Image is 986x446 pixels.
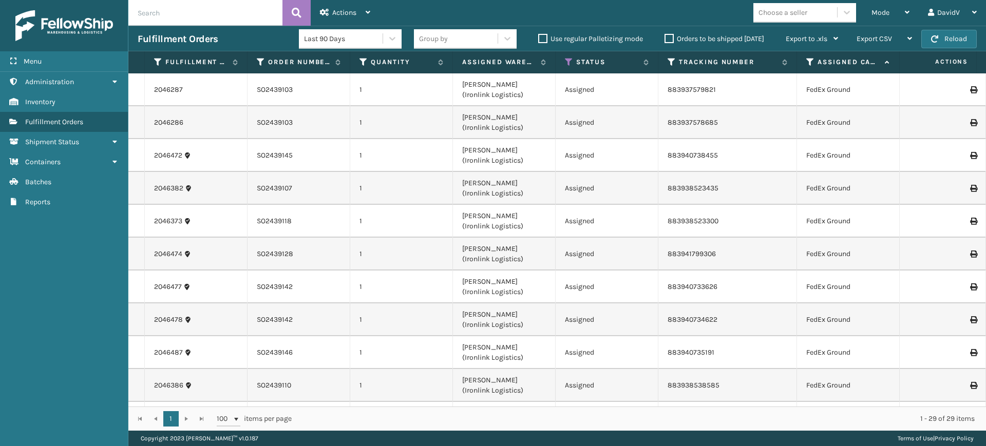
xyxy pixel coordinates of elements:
span: 100 [217,414,232,424]
td: 1 [350,172,453,205]
td: 1 [350,336,453,369]
a: 883938538585 [668,381,719,390]
label: Order Number [268,57,330,67]
a: 883940735191 [668,348,714,357]
a: 2046373 [154,216,182,226]
td: Assigned [556,336,658,369]
div: Group by [419,33,448,44]
td: FedEx Ground [797,402,900,435]
td: [PERSON_NAME] (Ironlink Logistics) [453,73,556,106]
i: Print Label [970,218,976,225]
a: 883940738455 [668,151,718,160]
td: 1 [350,238,453,270]
i: Print Label [970,86,976,93]
i: Print Label [970,283,976,290]
a: 2046287 [154,85,183,95]
a: 883938523300 [668,217,718,225]
td: FedEx Ground [797,336,900,369]
td: 1 [350,205,453,238]
span: Reports [25,198,50,206]
td: 1 [350,402,453,435]
td: 1 [350,369,453,402]
td: SO2439128 [248,238,350,270]
span: Containers [25,158,61,166]
td: [PERSON_NAME] (Ironlink Logistics) [453,172,556,205]
td: [PERSON_NAME] (Ironlink Logistics) [453,303,556,336]
span: Shipment Status [25,138,79,146]
h3: Fulfillment Orders [138,33,218,45]
label: Status [576,57,638,67]
td: 1 [350,139,453,172]
i: Print Label [970,185,976,192]
td: [PERSON_NAME] (Ironlink Logistics) [453,369,556,402]
a: 2046286 [154,118,183,128]
a: Privacy Policy [935,435,974,442]
span: Actions [903,53,974,70]
td: FedEx Ground [797,73,900,106]
div: | [898,431,974,446]
td: SO2439103 [248,106,350,139]
a: 2046382 [154,183,183,193]
td: [PERSON_NAME] (Ironlink Logistics) [453,139,556,172]
td: Assigned [556,270,658,303]
td: 1 [350,73,453,106]
td: FedEx Ground [797,106,900,139]
span: items per page [217,411,292,426]
i: Print Label [970,316,976,323]
label: Orders to be shipped [DATE] [665,34,764,43]
td: FedEx Ground [797,139,900,172]
span: Export to .xls [786,34,827,43]
td: SO2439118 [248,205,350,238]
label: Use regular Palletizing mode [538,34,643,43]
a: 883938523435 [668,184,718,192]
button: Reload [921,30,977,48]
span: Inventory [25,98,55,106]
td: SO2439103 [248,402,350,435]
td: FedEx Ground [797,369,900,402]
label: Tracking Number [679,57,777,67]
label: Quantity [371,57,433,67]
td: [PERSON_NAME] (Ironlink Logistics) [453,336,556,369]
td: 1 [350,303,453,336]
td: Assigned [556,205,658,238]
td: SO2439107 [248,172,350,205]
a: 883940734622 [668,315,717,324]
div: Choose a seller [759,7,807,18]
a: 883940733626 [668,282,717,291]
span: Menu [24,57,42,66]
td: Assigned [556,238,658,270]
i: Print Label [970,119,976,126]
td: FedEx Ground [797,303,900,336]
td: SO2439142 [248,303,350,336]
td: 1 [350,270,453,303]
label: Fulfillment Order Id [165,57,227,67]
a: 2046487 [154,347,183,358]
td: 1 [350,106,453,139]
td: Assigned [556,402,658,435]
td: [PERSON_NAME] (Ironlink Logistics) [453,402,556,435]
div: Last 90 Days [304,33,384,44]
a: 1 [163,411,179,426]
td: Assigned [556,172,658,205]
i: Print Label [970,349,976,356]
a: 2046478 [154,315,183,325]
label: Assigned Warehouse [462,57,536,67]
td: [PERSON_NAME] (Ironlink Logistics) [453,238,556,270]
span: Fulfillment Orders [25,118,83,126]
span: Export CSV [857,34,892,43]
div: 1 - 29 of 29 items [306,414,975,424]
td: FedEx Ground [797,172,900,205]
td: SO2439145 [248,139,350,172]
a: 883937579821 [668,85,716,94]
td: FedEx Ground [797,238,900,270]
a: 2046477 [154,282,182,292]
a: 2046472 [154,150,182,161]
label: Assigned Carrier Service [818,57,880,67]
i: Print Label [970,250,976,258]
td: FedEx Ground [797,270,900,303]
span: Batches [25,178,51,186]
i: Print Label [970,152,976,159]
td: SO2439146 [248,336,350,369]
td: Assigned [556,303,658,336]
td: SO2439103 [248,73,350,106]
